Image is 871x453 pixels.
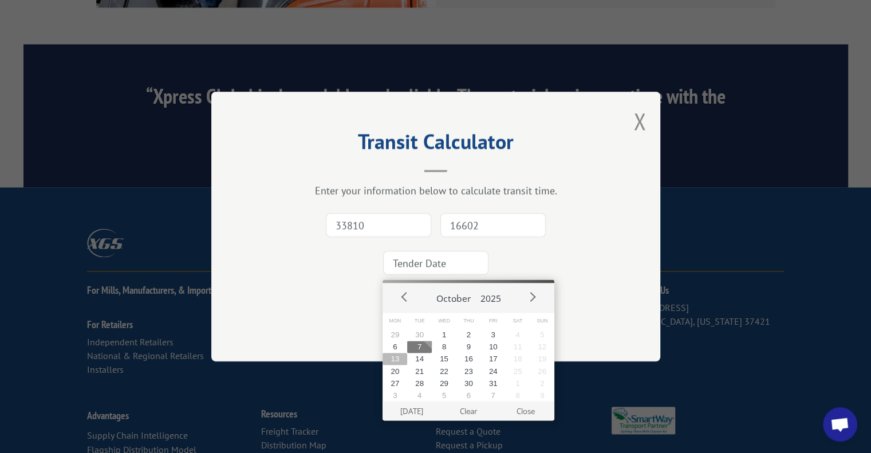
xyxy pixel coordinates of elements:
button: 4 [506,329,530,341]
span: Mon [383,313,407,329]
button: 3 [481,329,506,341]
span: Tue [407,313,432,329]
button: 29 [383,329,407,341]
button: 28 [407,377,432,389]
button: 21 [407,365,432,377]
button: 2 [530,377,554,389]
button: 6 [383,341,407,353]
button: 16 [456,353,481,365]
button: 5 [432,389,456,401]
button: 11 [506,341,530,353]
button: 7 [481,389,506,401]
button: Next [523,288,541,305]
button: 29 [432,377,456,389]
button: 3 [383,389,407,401]
button: 9 [456,341,481,353]
span: Fri [481,313,506,329]
button: 18 [506,353,530,365]
button: 30 [407,329,432,341]
button: 31 [481,377,506,389]
button: 14 [407,353,432,365]
button: 2025 [475,283,505,309]
button: 6 [456,389,481,401]
span: Thu [456,313,481,329]
button: 4 [407,389,432,401]
button: 5 [530,329,554,341]
button: 2 [456,329,481,341]
span: Sat [506,313,530,329]
button: 26 [530,365,554,377]
button: 20 [383,365,407,377]
div: Enter your information below to calculate transit time. [269,184,603,197]
button: 13 [383,353,407,365]
button: 19 [530,353,554,365]
button: October [432,283,475,309]
button: 1 [506,377,530,389]
button: 15 [432,353,456,365]
button: 17 [481,353,506,365]
div: Open chat [823,407,857,442]
input: Tender Date [383,251,488,275]
span: Wed [432,313,456,329]
button: 8 [506,389,530,401]
button: 12 [530,341,554,353]
button: 1 [432,329,456,341]
button: 24 [481,365,506,377]
button: 22 [432,365,456,377]
button: 8 [432,341,456,353]
button: Clear [440,401,497,420]
button: 25 [506,365,530,377]
button: 9 [530,389,554,401]
h2: Transit Calculator [269,133,603,155]
input: Dest. Zip [440,213,546,237]
button: 10 [481,341,506,353]
span: Sun [530,313,554,329]
button: 7 [407,341,432,353]
button: 30 [456,377,481,389]
button: [DATE] [384,401,440,420]
button: 23 [456,365,481,377]
button: Close modal [633,106,646,136]
button: Close [497,401,554,420]
button: Prev [396,288,413,305]
input: Origin Zip [326,213,431,237]
button: 27 [383,377,407,389]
